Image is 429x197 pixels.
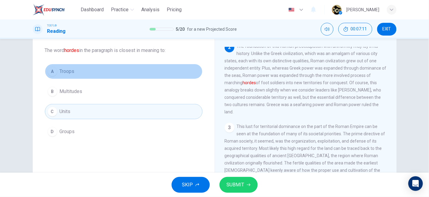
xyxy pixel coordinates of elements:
span: SUBMIT [227,181,244,189]
button: SUBMIT [220,177,258,193]
div: 2 [225,43,234,52]
a: EduSynch logo [33,4,79,16]
span: The word in the paragraph is closest in meaning to: [45,47,203,54]
button: 00:07:11 [338,23,372,36]
div: B [48,87,57,96]
div: A [48,67,57,76]
img: en [288,8,295,12]
div: D [48,127,57,137]
span: Units [60,108,71,115]
span: Pricing [167,6,182,13]
span: Multitudes [60,88,82,95]
span: 5 / 20 [176,26,185,33]
span: Dashboard [81,6,104,13]
div: [PERSON_NAME] [347,6,380,13]
font: hordes [65,47,79,53]
button: ATroops [45,64,203,79]
div: Open Intercom Messenger [408,176,423,191]
button: Pricing [164,4,184,15]
button: EXIT [377,23,397,36]
div: C [48,107,57,116]
button: Practice [109,4,136,15]
img: EduSynch logo [33,4,65,16]
button: CUnits [45,104,203,119]
button: Dashboard [78,4,106,15]
div: 3 [225,123,234,133]
span: Groups [60,128,75,135]
button: DGroups [45,124,203,139]
div: Mute [321,23,333,36]
button: BMultitudes [45,84,203,99]
button: Analysis [139,4,162,15]
span: for a new Projected Score [187,26,237,33]
span: SKIP [182,181,193,189]
span: TOEFL® [47,23,57,28]
img: Profile picture [332,5,342,15]
button: SKIP [172,177,210,193]
span: Analysis [141,6,159,13]
h1: Reading [47,28,66,35]
span: 00:07:11 [351,27,367,32]
span: Practice [111,6,129,13]
span: EXIT [382,27,391,32]
div: Hide [338,23,372,36]
font: hordes [243,80,256,85]
span: Troops [60,68,75,75]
